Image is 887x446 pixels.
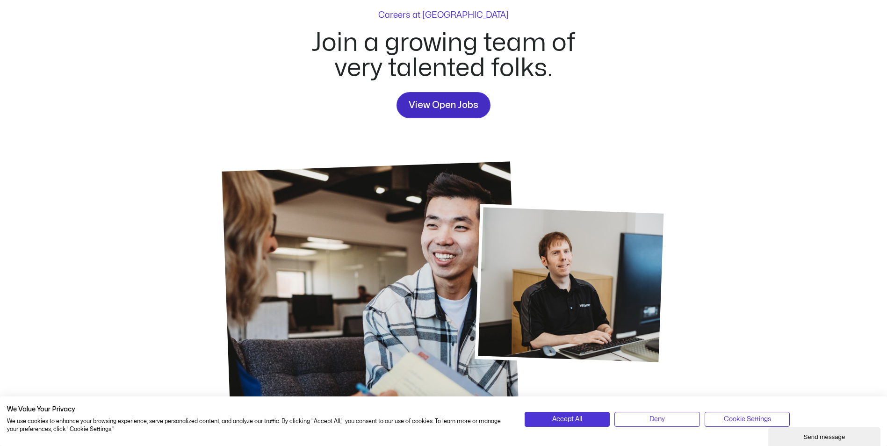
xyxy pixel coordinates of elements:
span: Accept All [552,414,582,424]
p: We use cookies to enhance your browsing experience, serve personalized content, and analyze our t... [7,417,511,433]
h2: Join a growing team of very talented folks. [301,30,587,81]
button: Adjust cookie preferences [705,412,790,427]
button: Accept all cookies [525,412,610,427]
span: Cookie Settings [724,414,771,424]
span: View Open Jobs [409,98,478,113]
button: Deny all cookies [614,412,700,427]
p: Careers at [GEOGRAPHIC_DATA] [378,11,509,20]
a: View Open Jobs [397,92,490,118]
img: Jobs at Velsoft [218,158,522,411]
iframe: chat widget [768,425,882,446]
img: Velsoft Careers [475,204,667,366]
h2: We Value Your Privacy [7,405,511,414]
span: Deny [649,414,665,424]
